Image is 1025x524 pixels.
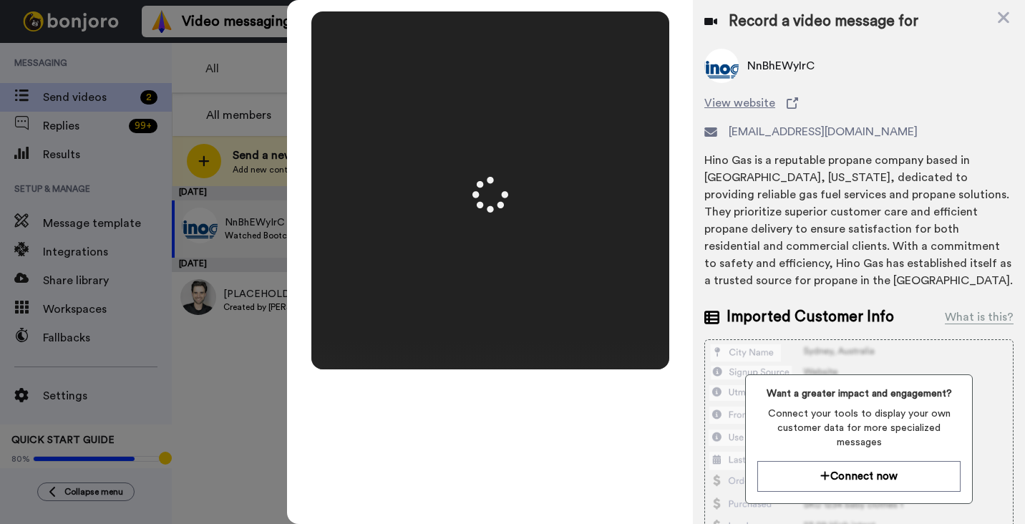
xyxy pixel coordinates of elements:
span: View website [704,94,775,112]
a: View website [704,94,1014,112]
div: What is this? [945,309,1014,326]
button: Connect now [757,461,961,492]
span: Connect your tools to display your own customer data for more specialized messages [757,407,961,450]
span: Want a greater impact and engagement? [757,387,961,401]
span: [EMAIL_ADDRESS][DOMAIN_NAME] [729,123,918,140]
span: Imported Customer Info [727,306,894,328]
div: Hino Gas is a reputable propane company based in [GEOGRAPHIC_DATA], [US_STATE], dedicated to prov... [704,152,1014,289]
